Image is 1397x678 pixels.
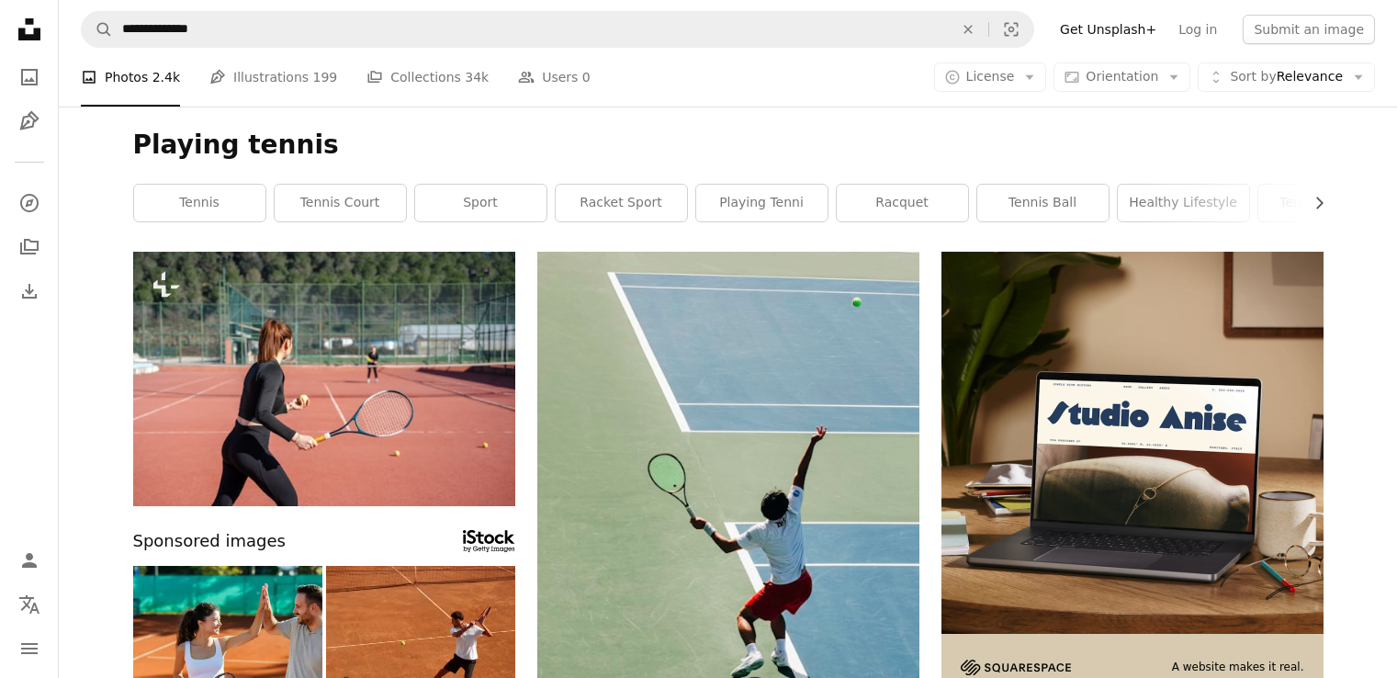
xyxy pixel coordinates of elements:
a: Users 0 [518,48,591,107]
a: playing tenni [696,185,828,221]
a: a woman holding a tennis racquet on top of a tennis court [133,370,515,387]
span: Sort by [1230,69,1276,84]
a: Download History [11,273,48,310]
a: Illustrations [11,103,48,140]
button: Language [11,586,48,623]
span: Sponsored images [133,528,286,555]
a: a man swinging a tennis racquet on a tennis court [537,529,919,546]
button: Clear [948,12,988,47]
span: License [966,69,1015,84]
button: scroll list to the right [1302,185,1324,221]
a: tennis [134,185,265,221]
button: Orientation [1053,62,1190,92]
span: Orientation [1086,69,1158,84]
a: Log in / Sign up [11,542,48,579]
button: Menu [11,630,48,667]
a: Collections [11,229,48,266]
a: healthy lifestyle [1118,185,1249,221]
span: 34k [465,67,489,87]
a: tennis ball [977,185,1109,221]
button: License [934,62,1047,92]
a: Explore [11,185,48,221]
img: a woman holding a tennis racquet on top of a tennis court [133,252,515,506]
span: 199 [313,67,338,87]
a: tennis racket [1258,185,1390,221]
a: sport [415,185,546,221]
form: Find visuals sitewide [81,11,1034,48]
span: 0 [582,67,591,87]
a: racket sport [556,185,687,221]
button: Search Unsplash [82,12,113,47]
a: Illustrations 199 [209,48,337,107]
span: A website makes it real. [1172,660,1304,675]
button: Visual search [989,12,1033,47]
button: Sort byRelevance [1198,62,1375,92]
a: racquet [837,185,968,221]
img: file-1705123271268-c3eaf6a79b21image [941,252,1324,634]
h1: Playing tennis [133,129,1324,162]
a: Get Unsplash+ [1049,15,1167,44]
button: Submit an image [1243,15,1375,44]
img: file-1705255347840-230a6ab5bca9image [961,660,1071,675]
a: Collections 34k [366,48,489,107]
a: Log in [1167,15,1228,44]
a: Photos [11,59,48,96]
a: tennis court [275,185,406,221]
span: Relevance [1230,68,1343,86]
